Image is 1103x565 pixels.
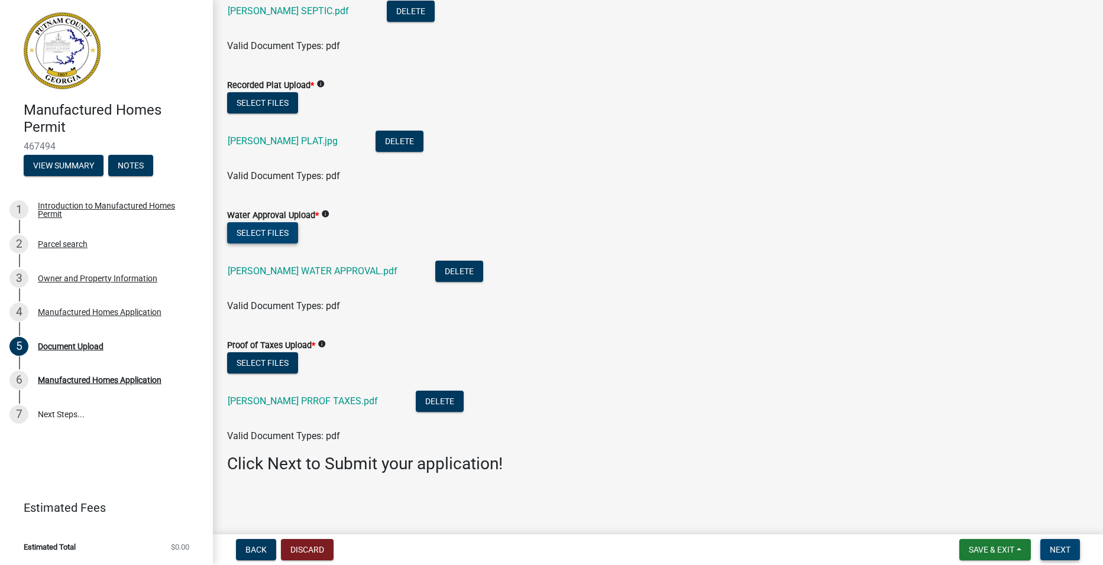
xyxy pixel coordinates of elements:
wm-modal-confirm: Delete Document [387,7,435,18]
i: info [318,340,326,348]
wm-modal-confirm: Delete Document [435,267,483,278]
div: Manufactured Homes Application [38,308,161,316]
button: Delete [435,261,483,282]
div: Introduction to Manufactured Homes Permit [38,202,194,218]
label: Proof of Taxes Upload [227,342,315,350]
button: Select files [227,222,298,243]
span: $0.00 [171,543,189,551]
i: info [316,80,325,88]
img: Putnam County, Georgia [24,12,101,89]
a: [PERSON_NAME] PLAT.jpg [228,135,338,147]
button: Back [236,539,276,560]
button: View Summary [24,155,103,176]
wm-modal-confirm: Summary [24,161,103,171]
wm-modal-confirm: Delete Document [376,137,423,148]
h3: Click Next to Submit your application! [227,454,1089,474]
wm-modal-confirm: Delete Document [416,397,464,408]
span: Valid Document Types: pdf [227,170,340,181]
div: 6 [9,371,28,389]
span: Save & Exit [969,545,1014,554]
div: Document Upload [38,342,103,350]
div: 7 [9,405,28,424]
span: Back [245,545,267,554]
button: Save & Exit [959,539,1031,560]
button: Delete [416,391,464,412]
div: 4 [9,303,28,322]
button: Delete [387,1,435,22]
h4: Manufactured Homes Permit [24,102,203,136]
div: 5 [9,337,28,356]
button: Select files [227,352,298,374]
button: Next [1040,539,1080,560]
span: Valid Document Types: pdf [227,300,340,311]
a: [PERSON_NAME] PRROF TAXES.pdf [228,395,378,407]
div: Parcel search [38,240,88,248]
div: 1 [9,200,28,219]
a: [PERSON_NAME] WATER APPROVAL.pdf [228,265,397,277]
a: Estimated Fees [9,496,194,519]
a: [PERSON_NAME] SEPTIC.pdf [228,5,349,17]
wm-modal-confirm: Notes [108,161,153,171]
div: Owner and Property Information [38,274,157,282]
i: info [321,210,329,218]
button: Select files [227,92,298,113]
div: 2 [9,235,28,254]
div: 3 [9,269,28,288]
span: Estimated Total [24,543,76,551]
span: 467494 [24,141,189,152]
button: Delete [376,131,423,152]
div: Manufactured Homes Application [38,376,161,384]
button: Notes [108,155,153,176]
span: Valid Document Types: pdf [227,40,340,51]
button: Discard [281,539,334,560]
span: Next [1050,545,1070,554]
span: Valid Document Types: pdf [227,430,340,441]
label: Water Approval Upload [227,212,319,220]
label: Recorded Plat Upload [227,82,314,90]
